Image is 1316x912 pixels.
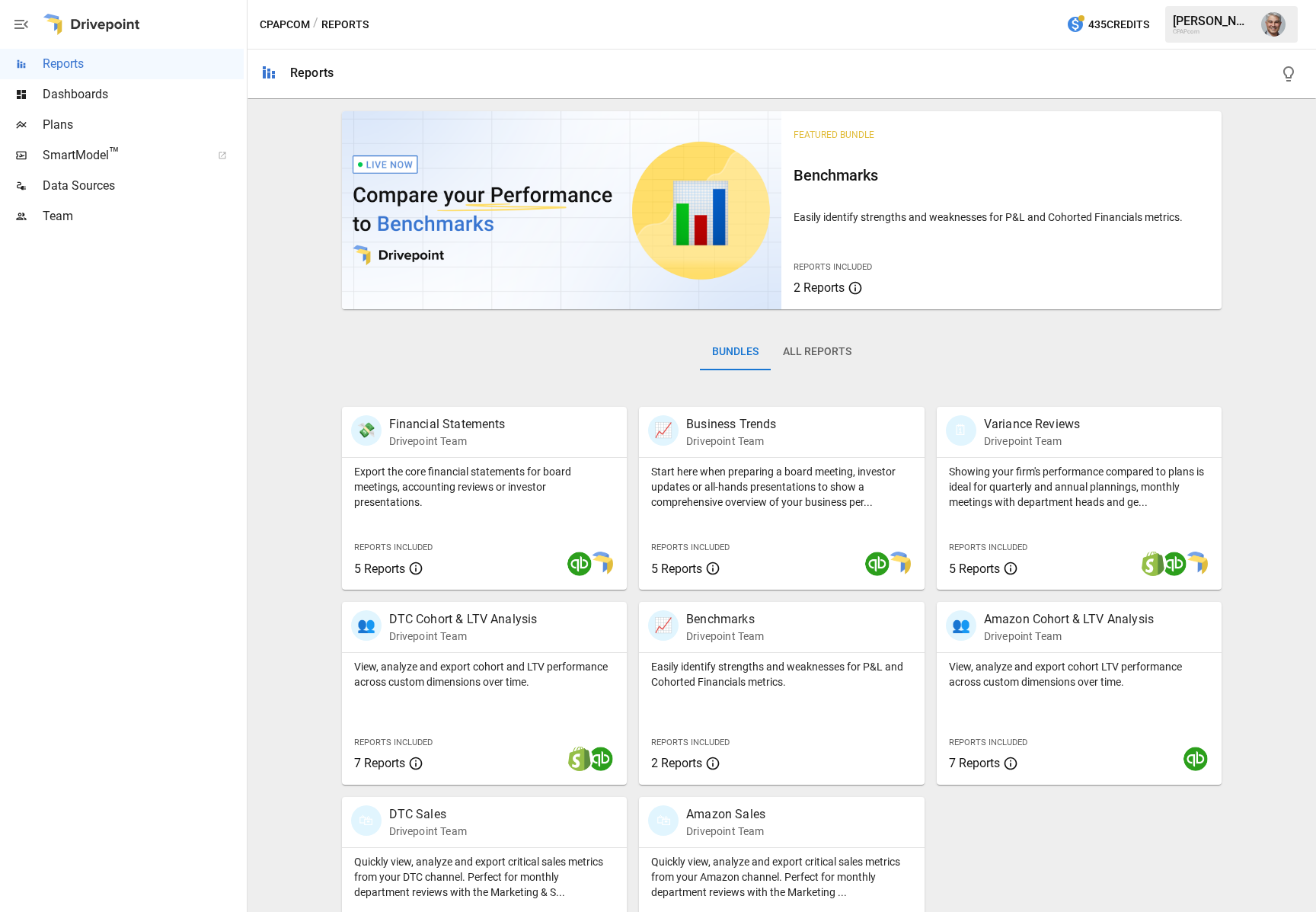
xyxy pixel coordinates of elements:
p: View, analyze and export cohort LTV performance across custom dimensions over time. [949,659,1210,690]
img: smart model [886,552,911,576]
button: Joe Megibow [1252,3,1295,46]
span: 2 Reports [794,280,845,295]
p: Export the core financial statements for board meetings, accounting reviews or investor presentat... [354,464,615,510]
span: Reports Included [354,542,433,552]
h6: Benchmarks [794,163,1209,187]
div: 📈 [648,415,679,446]
p: Benchmarks [686,610,764,629]
span: 5 Reports [949,562,1000,576]
span: Team [43,207,244,226]
span: Reports [43,55,244,73]
p: DTC Sales [389,805,467,824]
p: Drivepoint Team [389,629,538,644]
div: / [313,15,318,34]
span: Reports Included [651,542,730,552]
img: video thumbnail [342,111,782,309]
span: Plans [43,116,244,134]
button: CPAPcom [260,15,310,34]
img: shopify [1141,552,1165,576]
span: 7 Reports [354,756,405,770]
img: smart model [589,552,613,576]
img: quickbooks [567,552,592,576]
img: Joe Megibow [1261,12,1286,37]
p: Drivepoint Team [686,434,776,449]
p: Drivepoint Team [984,629,1154,644]
p: DTC Cohort & LTV Analysis [389,610,538,629]
span: Reports Included [651,738,730,747]
p: Amazon Sales [686,805,765,824]
div: 📈 [648,610,679,641]
p: Drivepoint Team [686,824,765,839]
button: 435Credits [1060,11,1155,39]
div: 👥 [946,610,976,641]
span: 435 Credits [1088,15,1149,34]
span: ™ [109,144,120,163]
span: Reports Included [949,738,1027,747]
p: Drivepoint Team [686,629,764,644]
span: SmartModel [43,146,201,165]
div: 💸 [351,415,382,446]
span: 5 Reports [651,562,702,576]
button: All Reports [771,334,864,370]
p: Amazon Cohort & LTV Analysis [984,610,1154,629]
img: quickbooks [589,747,613,771]
p: Drivepoint Team [984,434,1080,449]
p: Easily identify strengths and weaknesses for P&L and Cohorted Financials metrics. [651,659,912,690]
span: Featured Bundle [794,130,874,140]
span: 5 Reports [354,562,405,576]
div: 🛍 [648,805,679,836]
img: quickbooks [1183,747,1208,771]
p: Showing your firm's performance compared to plans is ideal for quarterly and annual plannings, mo... [949,464,1210,510]
img: quickbooks [865,552,890,576]
span: 2 Reports [651,756,702,770]
span: Dashboards [43,85,244,104]
img: shopify [567,747,592,771]
p: Easily identify strengths and weaknesses for P&L and Cohorted Financials metrics. [794,210,1209,225]
img: smart model [1183,552,1208,576]
p: Drivepoint Team [389,434,506,449]
p: Variance Reviews [984,415,1080,434]
p: Quickly view, analyze and export critical sales metrics from your DTC channel. Perfect for monthl... [354,854,615,900]
span: 7 Reports [949,756,1000,770]
div: 🛍 [351,805,382,836]
p: Financial Statements [389,415,506,434]
img: quickbooks [1162,552,1187,576]
span: Reports Included [794,262,872,272]
p: Business Trends [686,415,776,434]
p: Drivepoint Team [389,824,467,839]
span: Reports Included [949,542,1027,552]
span: Data Sources [43,177,244,195]
div: CPAPcom [1173,28,1252,35]
p: Quickly view, analyze and export critical sales metrics from your Amazon channel. Perfect for mon... [651,854,912,900]
div: 🗓 [946,415,976,446]
p: Start here when preparing a board meeting, investor updates or all-hands presentations to show a ... [651,464,912,510]
p: View, analyze and export cohort and LTV performance across custom dimensions over time. [354,659,615,690]
div: 👥 [351,610,382,641]
div: [PERSON_NAME] [1173,14,1252,28]
span: Reports Included [354,738,433,747]
div: Reports [290,66,334,80]
button: Bundles [700,334,771,370]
